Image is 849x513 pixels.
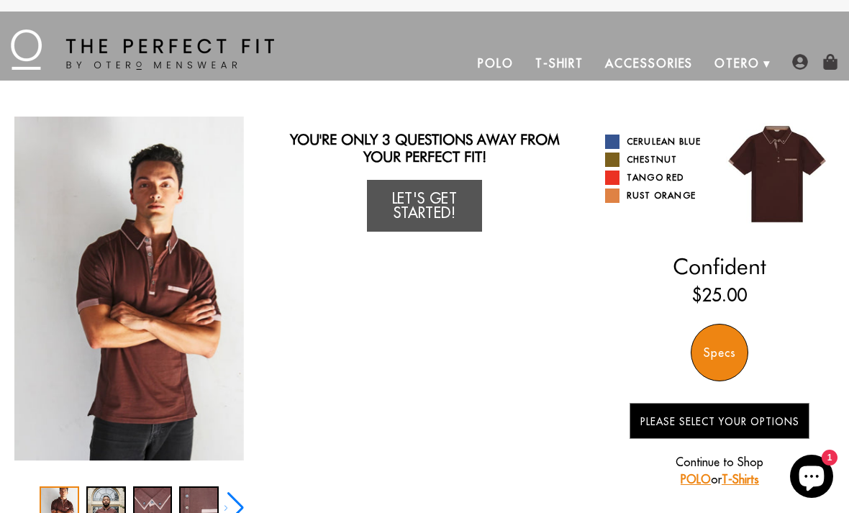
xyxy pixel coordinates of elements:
[605,171,709,185] a: Tango Red
[630,403,809,439] button: Please Select Your Options
[244,117,473,461] div: 2 / 5
[691,324,748,381] div: Specs
[367,180,482,232] a: Let's Get Started!
[822,54,838,70] img: shopping-bag-icon.png
[14,117,244,461] div: 1 / 5
[640,415,799,428] span: Please Select Your Options
[605,153,709,167] a: Chestnut
[605,189,709,203] a: Rust Orange
[719,117,835,232] img: 028.jpg
[792,54,808,70] img: user-account-icon.png
[692,282,747,308] ins: $25.00
[594,46,704,81] a: Accessories
[630,453,809,488] p: Continue to Shop or
[605,135,709,149] a: Cerulean Blue
[289,131,560,165] h2: You're only 3 questions away from your perfect fit!
[605,253,835,279] h2: Confident
[704,46,771,81] a: Otero
[14,117,244,461] img: IMG_1990_copy_1024x1024_2x_b66dcfa2-0627-4e7b-a228-9edf4cc9e4c8_340x.jpg
[786,455,837,501] inbox-online-store-chat: Shopify online store chat
[525,46,594,81] a: T-Shirt
[467,46,525,81] a: Polo
[244,117,473,461] img: 10003-22_Lifestyle_4_1024x1024_2x_afb82fb2-2aaf-438b-8790-16630605e81b_340x.jpg
[11,29,274,70] img: The Perfect Fit - by Otero Menswear - Logo
[722,472,759,486] a: T-Shirts
[681,472,711,486] a: POLO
